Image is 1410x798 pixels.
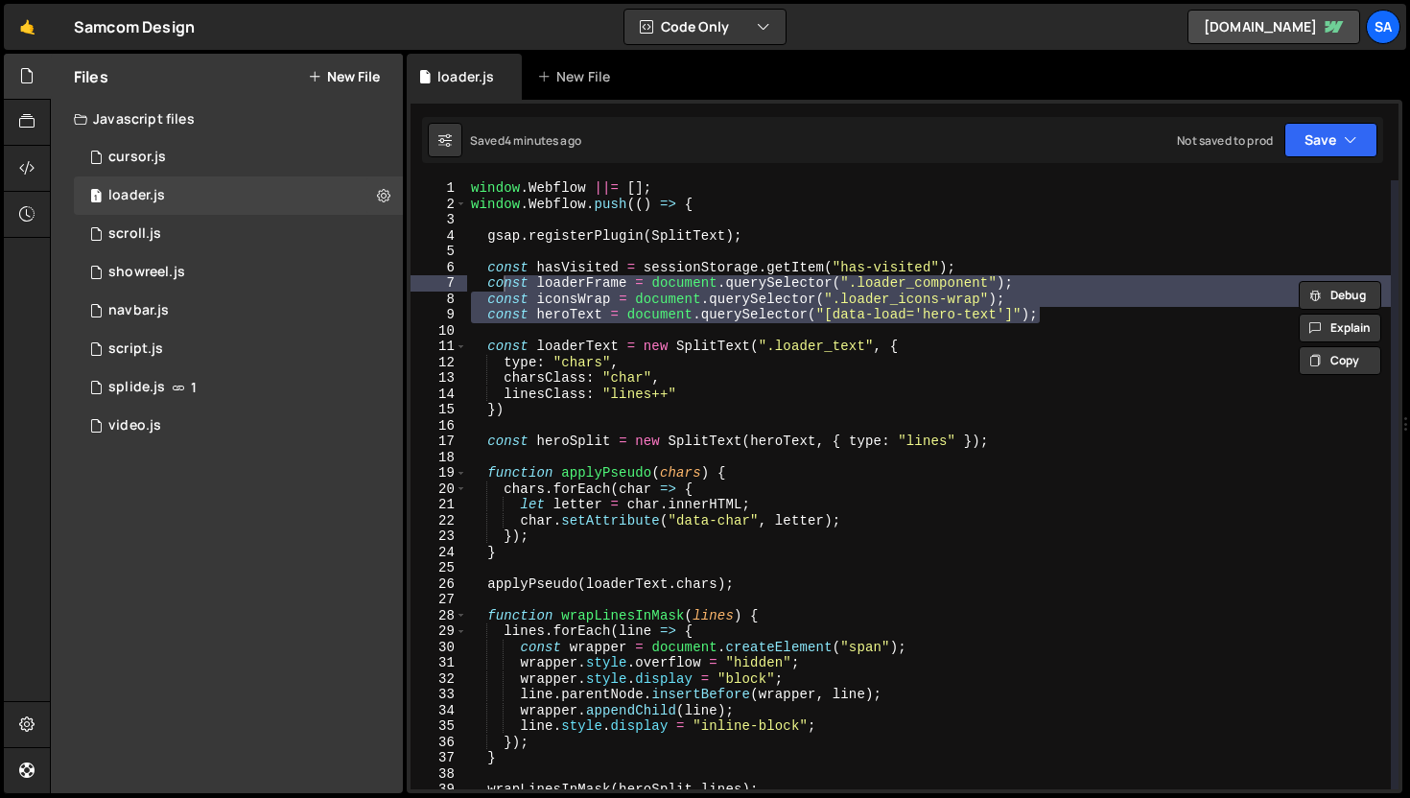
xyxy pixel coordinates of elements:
div: 37 [411,750,467,766]
div: 9 [411,307,467,323]
div: scroll.js [108,225,161,243]
div: 18 [411,450,467,466]
div: 14806/45268.js [74,407,403,445]
div: Saved [470,132,581,149]
div: 25 [411,560,467,576]
div: 1 [411,180,467,197]
a: [DOMAIN_NAME] [1187,10,1360,44]
div: navbar.js [108,302,169,319]
div: 12 [411,355,467,371]
div: 14806/45661.js [74,215,403,253]
div: cursor.js [108,149,166,166]
div: 17 [411,434,467,450]
div: 20 [411,481,467,498]
div: 19 [411,465,467,481]
div: 22 [411,513,467,529]
div: 5 [411,244,467,260]
div: 11 [411,339,467,355]
div: 24 [411,545,467,561]
div: 13 [411,370,467,387]
button: Explain [1299,314,1381,342]
div: 4 [411,228,467,245]
div: 30 [411,640,467,656]
div: 21 [411,497,467,513]
div: 33 [411,687,467,703]
a: SA [1366,10,1400,44]
div: 35 [411,718,467,735]
div: 14806/45858.js [74,253,403,292]
div: 14806/45454.js [74,138,403,176]
div: 7 [411,275,467,292]
div: 36 [411,735,467,751]
button: Code Only [624,10,786,44]
h2: Files [74,66,108,87]
div: 15 [411,402,467,418]
div: showreel.js [108,264,185,281]
div: script.js [108,340,163,358]
div: 6 [411,260,467,276]
div: New File [537,67,618,86]
div: 8 [411,292,467,308]
div: 16 [411,418,467,434]
a: 🤙 [4,4,51,50]
div: loader.js [437,67,494,86]
div: 29 [411,623,467,640]
div: 31 [411,655,467,671]
div: 14806/38397.js [74,330,403,368]
div: 27 [411,592,467,608]
div: 38 [411,766,467,783]
button: Copy [1299,346,1381,375]
div: loader.js [108,187,165,204]
div: splide.js [108,379,165,396]
div: Not saved to prod [1177,132,1273,149]
div: 3 [411,212,467,228]
div: Samcom Design [74,15,195,38]
div: 26 [411,576,467,593]
div: 23 [411,528,467,545]
button: Debug [1299,281,1381,310]
div: 14806/45266.js [74,368,403,407]
div: loader.js [74,176,403,215]
div: 10 [411,323,467,340]
button: New File [308,69,380,84]
div: 4 minutes ago [505,132,581,149]
div: 39 [411,782,467,798]
div: Javascript files [51,100,403,138]
div: 34 [411,703,467,719]
button: Save [1284,123,1377,157]
div: video.js [108,417,161,434]
div: 32 [411,671,467,688]
div: 14806/45291.js [74,292,403,330]
div: 14 [411,387,467,403]
div: 2 [411,197,467,213]
span: 1 [191,380,197,395]
div: 28 [411,608,467,624]
span: 1 [90,190,102,205]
